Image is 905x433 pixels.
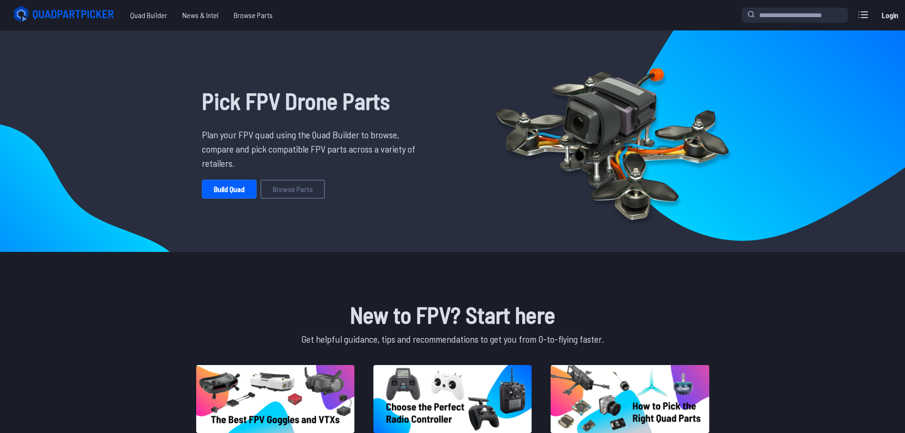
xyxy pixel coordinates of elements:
img: image of post [373,365,532,433]
img: Quadcopter [476,46,749,236]
img: image of post [196,365,354,433]
h1: New to FPV? Start here [194,298,711,332]
a: News & Intel [175,6,226,25]
a: Browse Parts [260,180,325,199]
a: Build Quad [202,180,257,199]
img: image of post [551,365,709,433]
p: Get helpful guidance, tips and recommendations to get you from 0-to-flying faster. [194,332,711,346]
h1: Pick FPV Drone Parts [202,84,422,118]
p: Plan your FPV quad using the Quad Builder to browse, compare and pick compatible FPV parts across... [202,127,422,170]
a: Browse Parts [226,6,280,25]
a: Login [878,6,901,25]
a: Quad Builder [123,6,175,25]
